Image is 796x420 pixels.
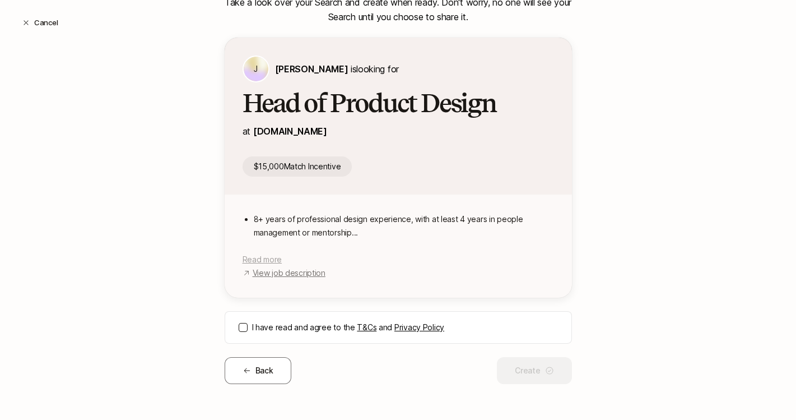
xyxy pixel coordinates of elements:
[254,62,258,76] p: J
[243,266,554,280] a: View job description
[275,62,399,76] p: is looking for
[254,213,554,239] li: 8+ years of professional design experience, with at least 4 years in people management or mentors...
[13,12,67,33] button: Cancel
[243,89,554,117] h2: Head of Product Design
[275,63,348,75] a: [PERSON_NAME]
[243,126,250,137] span: at
[243,156,352,177] p: $15,000 Match Incentive
[394,322,444,332] a: Privacy Policy
[243,255,282,264] span: Read more
[253,126,327,137] a: [DOMAIN_NAME]
[252,321,558,334] label: I have read and agree to the and
[225,357,292,384] button: Back
[357,322,376,332] a: T&Cs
